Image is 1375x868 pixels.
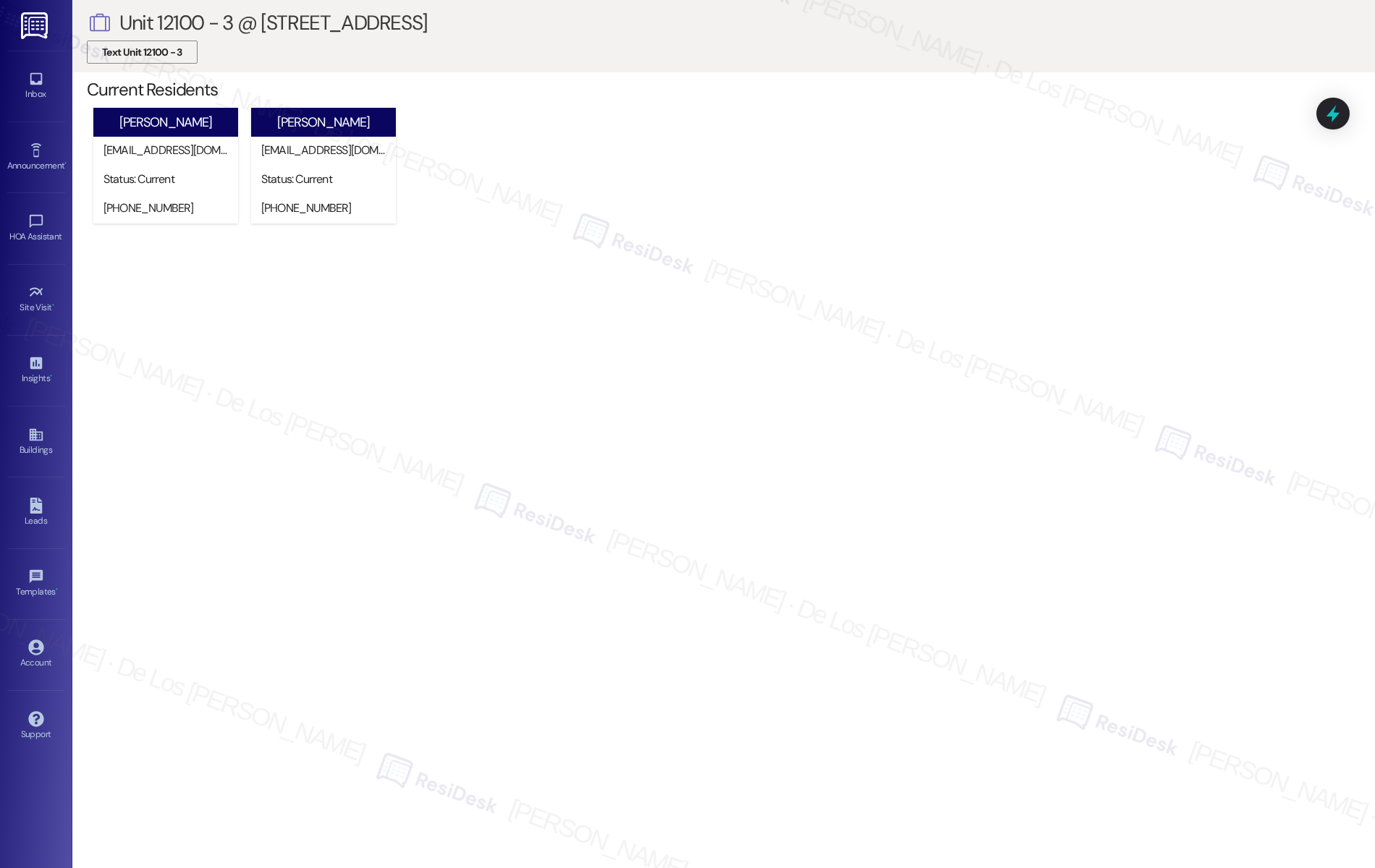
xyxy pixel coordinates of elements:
a: Site Visit • [7,280,65,319]
a: Inbox [7,67,65,106]
div: [EMAIL_ADDRESS][DOMAIN_NAME] [261,142,392,158]
div: Current Residents [87,82,1375,97]
span: • [50,371,52,381]
a: HOA Assistant [7,209,65,248]
span: • [56,584,58,595]
a: Buildings [7,422,65,461]
div: Unit 12100 - 3 @ [STREET_ADDRESS] [119,15,428,30]
div: Status: Current [261,171,392,187]
div: [PERSON_NAME] [277,115,370,130]
a: Account [7,635,65,674]
i:  [87,9,112,38]
a: Support [7,707,65,746]
span: • [52,300,54,310]
a: Leads [7,493,65,532]
div: [PERSON_NAME] [119,115,212,130]
img: ResiDesk Logo [21,12,51,39]
span: • [64,158,67,169]
button: Text Unit 12100 - 3 [87,41,198,64]
span: Text Unit 12100 - 3 [102,45,182,60]
div: [PHONE_NUMBER] [261,200,392,216]
div: Status: Current [103,171,234,187]
a: Insights • [7,351,65,390]
div: [EMAIL_ADDRESS][DOMAIN_NAME] [103,142,234,158]
div: [PHONE_NUMBER] [103,200,234,216]
a: Templates • [7,564,65,603]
